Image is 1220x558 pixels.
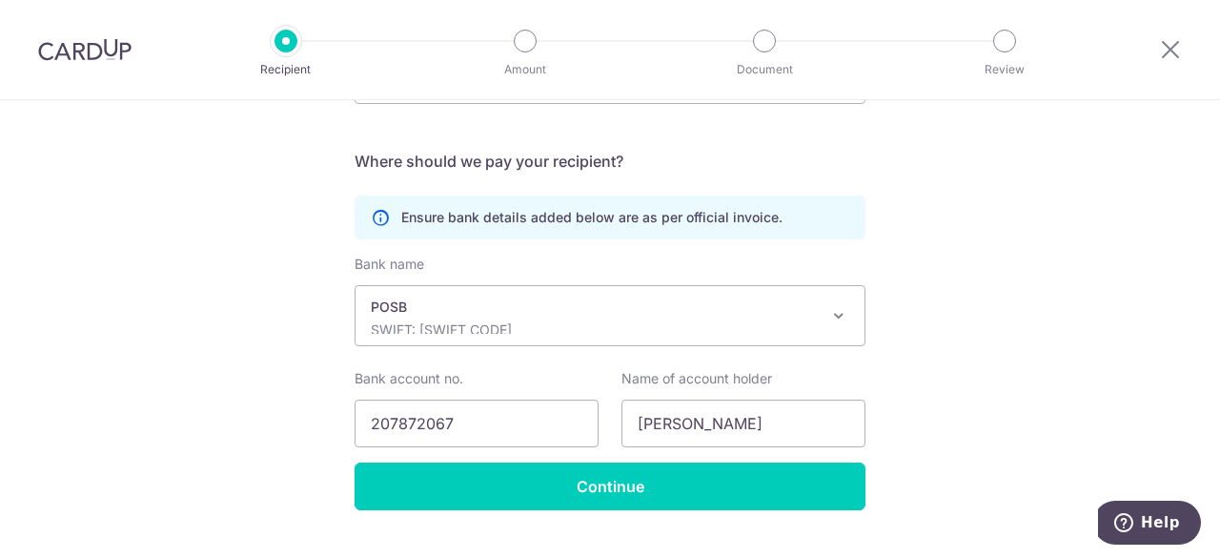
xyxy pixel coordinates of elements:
[355,285,865,346] span: POSB
[356,286,864,345] span: POSB
[455,60,596,79] p: Amount
[215,60,356,79] p: Recipient
[1098,501,1201,548] iframe: Opens a widget where you can find more information
[371,320,819,340] p: SWIFT: [SWIFT_CODE]
[355,463,865,510] input: Continue
[694,60,835,79] p: Document
[355,369,463,388] label: Bank account no.
[355,255,424,274] label: Bank name
[621,369,772,388] label: Name of account holder
[934,60,1075,79] p: Review
[371,298,819,317] p: POSB
[38,38,132,61] img: CardUp
[355,150,865,173] h5: Where should we pay your recipient?
[401,208,783,227] p: Ensure bank details added below are as per official invoice.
